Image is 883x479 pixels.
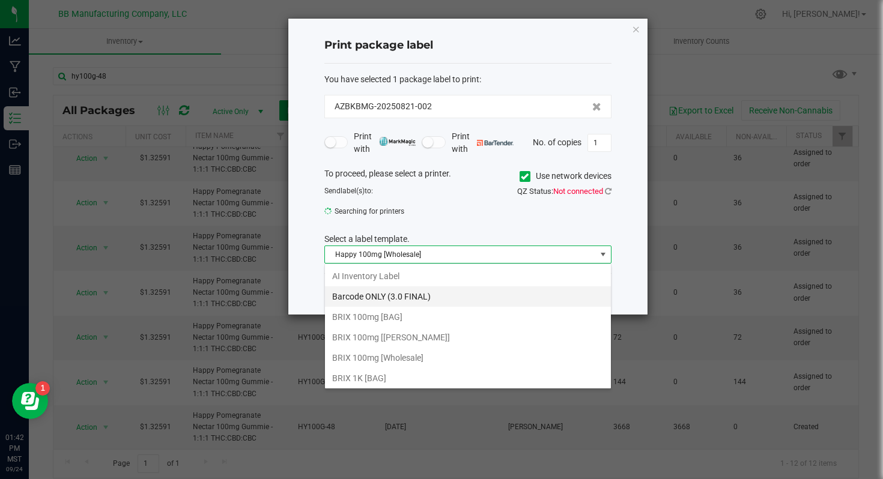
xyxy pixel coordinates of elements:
span: Not connected [553,187,603,196]
label: Use network devices [520,170,611,182]
span: Print with [452,130,514,155]
span: QZ Status: [517,187,611,196]
span: label(s) [341,187,365,195]
span: Send to: [324,187,373,195]
iframe: Resource center unread badge [35,381,50,396]
span: You have selected 1 package label to print [324,74,479,84]
span: Happy 100mg [Wholesale] [325,246,596,263]
span: AZBKBMG-20250821-002 [335,100,432,113]
li: Barcode ONLY (3.0 FINAL) [325,286,611,307]
div: To proceed, please select a printer. [315,167,621,185]
img: bartender.png [477,140,514,146]
span: No. of copies [533,137,581,146]
div: : [324,73,611,86]
li: BRIX 1K [BAG] [325,368,611,388]
li: BRIX 100mg [BAG] [325,307,611,327]
img: mark_magic_cybra.png [379,137,416,146]
div: Select a label template. [315,233,621,246]
span: Print with [354,130,416,155]
iframe: Resource center [12,383,48,419]
span: Searching for printers [324,202,459,220]
li: AI Inventory Label [325,266,611,286]
li: BRIX 100mg [[PERSON_NAME]] [325,327,611,348]
h4: Print package label [324,38,611,53]
li: BRIX 100mg [Wholesale] [325,348,611,368]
